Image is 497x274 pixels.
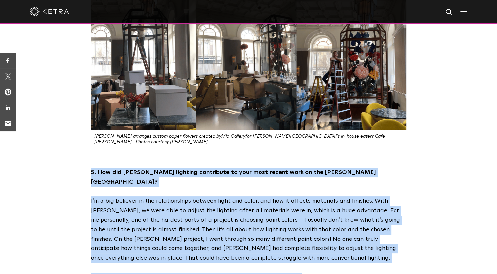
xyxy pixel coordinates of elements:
[94,134,385,144] em: [PERSON_NAME] arranges custom paper flowers created by for [PERSON_NAME][GEOGRAPHIC_DATA]'s in-ho...
[30,7,69,16] img: ketra-logo-2019-white
[460,8,467,14] img: Hamburger%20Nav.svg
[445,8,453,16] img: search icon
[91,170,376,185] strong: 5. How did [PERSON_NAME] lighting contribute to your most recent work on the [PERSON_NAME][GEOGRA...
[91,196,406,263] p: I’m a big believer in the relationships between light and color, and how it affects materials and...
[221,134,245,139] a: Mio Gallery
